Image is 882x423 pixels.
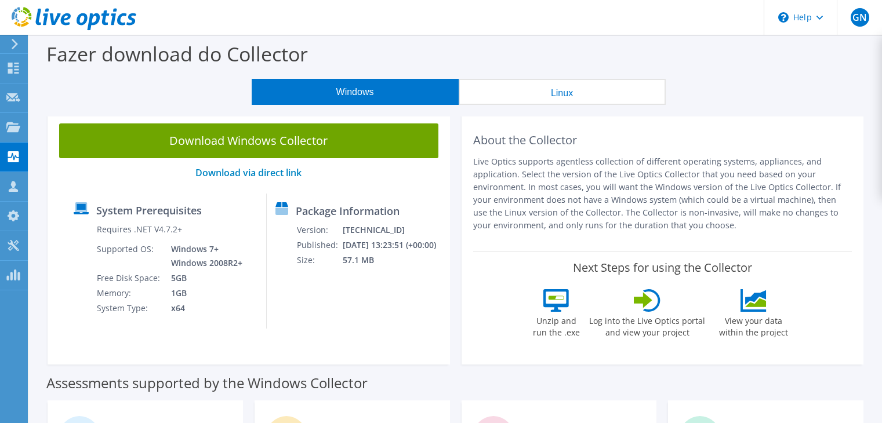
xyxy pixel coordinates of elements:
label: Unzip and run the .exe [529,312,583,338]
td: Free Disk Space: [96,271,162,286]
a: Download via direct link [195,166,302,179]
label: Assessments supported by the Windows Collector [46,377,368,389]
label: System Prerequisites [96,205,202,216]
td: 1GB [162,286,245,301]
p: Live Optics supports agentless collection of different operating systems, appliances, and applica... [473,155,852,232]
label: Package Information [296,205,400,217]
svg: \n [778,12,789,23]
td: Size: [296,253,342,268]
td: System Type: [96,301,162,316]
td: Version: [296,223,342,238]
td: 5GB [162,271,245,286]
td: x64 [162,301,245,316]
button: Windows [252,79,459,105]
h2: About the Collector [473,133,852,147]
label: Fazer download do Collector [46,41,308,67]
td: 57.1 MB [342,253,444,268]
label: Log into the Live Optics portal and view your project [589,312,706,338]
td: Supported OS: [96,242,162,271]
label: Requires .NET V4.7.2+ [97,224,182,235]
td: Windows 7+ Windows 2008R2+ [162,242,245,271]
a: Download Windows Collector [59,123,438,158]
td: [TECHNICAL_ID] [342,223,444,238]
label: Next Steps for using the Collector [573,261,752,275]
label: View your data within the project [712,312,795,338]
td: Published: [296,238,342,253]
td: [DATE] 13:23:51 (+00:00) [342,238,444,253]
button: Linux [459,79,666,105]
td: Memory: [96,286,162,301]
span: GN [851,8,869,27]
